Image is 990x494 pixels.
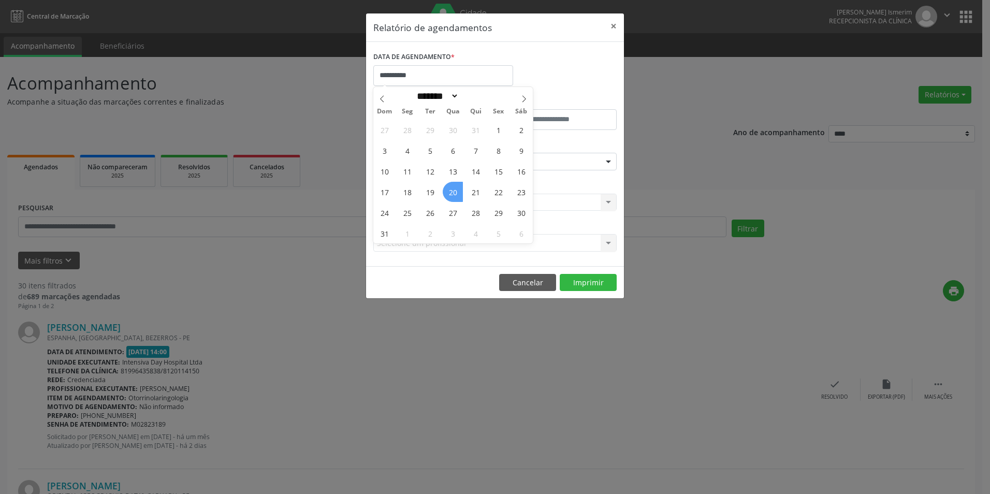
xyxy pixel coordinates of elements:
span: Agosto 30, 2025 [511,202,531,223]
span: Julho 31, 2025 [465,120,486,140]
span: Sex [487,108,510,115]
span: Dom [373,108,396,115]
span: Agosto 2, 2025 [511,120,531,140]
span: Julho 29, 2025 [420,120,440,140]
span: Agosto 17, 2025 [374,182,395,202]
span: Agosto 26, 2025 [420,202,440,223]
span: Agosto 19, 2025 [420,182,440,202]
span: Agosto 23, 2025 [511,182,531,202]
span: Setembro 2, 2025 [420,223,440,243]
span: Setembro 1, 2025 [397,223,417,243]
span: Agosto 21, 2025 [465,182,486,202]
span: Setembro 6, 2025 [511,223,531,243]
span: Agosto 13, 2025 [443,161,463,181]
span: Agosto 3, 2025 [374,140,395,161]
span: Agosto 4, 2025 [397,140,417,161]
span: Agosto 12, 2025 [420,161,440,181]
span: Agosto 9, 2025 [511,140,531,161]
span: Agosto 11, 2025 [397,161,417,181]
span: Agosto 20, 2025 [443,182,463,202]
span: Agosto 10, 2025 [374,161,395,181]
span: Agosto 8, 2025 [488,140,508,161]
span: Agosto 6, 2025 [443,140,463,161]
span: Agosto 25, 2025 [397,202,417,223]
button: Cancelar [499,274,556,292]
label: DATA DE AGENDAMENTO [373,49,455,65]
span: Agosto 27, 2025 [443,202,463,223]
button: Close [603,13,624,39]
span: Setembro 3, 2025 [443,223,463,243]
span: Agosto 14, 2025 [465,161,486,181]
span: Qui [464,108,487,115]
span: Seg [396,108,419,115]
span: Agosto 5, 2025 [420,140,440,161]
h5: Relatório de agendamentos [373,21,492,34]
label: ATÉ [498,93,617,109]
span: Setembro 4, 2025 [465,223,486,243]
span: Agosto 7, 2025 [465,140,486,161]
select: Month [413,91,459,101]
span: Ter [419,108,442,115]
span: Agosto 31, 2025 [374,223,395,243]
span: Setembro 5, 2025 [488,223,508,243]
span: Agosto 28, 2025 [465,202,486,223]
input: Year [459,91,493,101]
span: Agosto 15, 2025 [488,161,508,181]
span: Agosto 18, 2025 [397,182,417,202]
span: Agosto 29, 2025 [488,202,508,223]
span: Agosto 16, 2025 [511,161,531,181]
span: Agosto 22, 2025 [488,182,508,202]
span: Agosto 1, 2025 [488,120,508,140]
span: Sáb [510,108,533,115]
span: Julho 28, 2025 [397,120,417,140]
span: Qua [442,108,464,115]
button: Imprimir [560,274,617,292]
span: Julho 27, 2025 [374,120,395,140]
span: Julho 30, 2025 [443,120,463,140]
span: Agosto 24, 2025 [374,202,395,223]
